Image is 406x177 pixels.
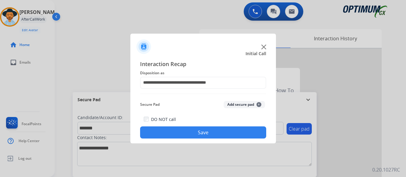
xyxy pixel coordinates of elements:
span: + [256,102,261,107]
label: DO NOT call [151,116,176,122]
button: Save [140,126,266,139]
p: 0.20.1027RC [372,166,400,173]
span: Initial Call [246,51,266,57]
img: contactIcon [136,39,151,54]
button: Add secure pad+ [224,101,265,108]
span: Secure Pad [140,101,160,108]
span: Disposition as [140,69,266,77]
span: Interaction Recap [140,60,266,69]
